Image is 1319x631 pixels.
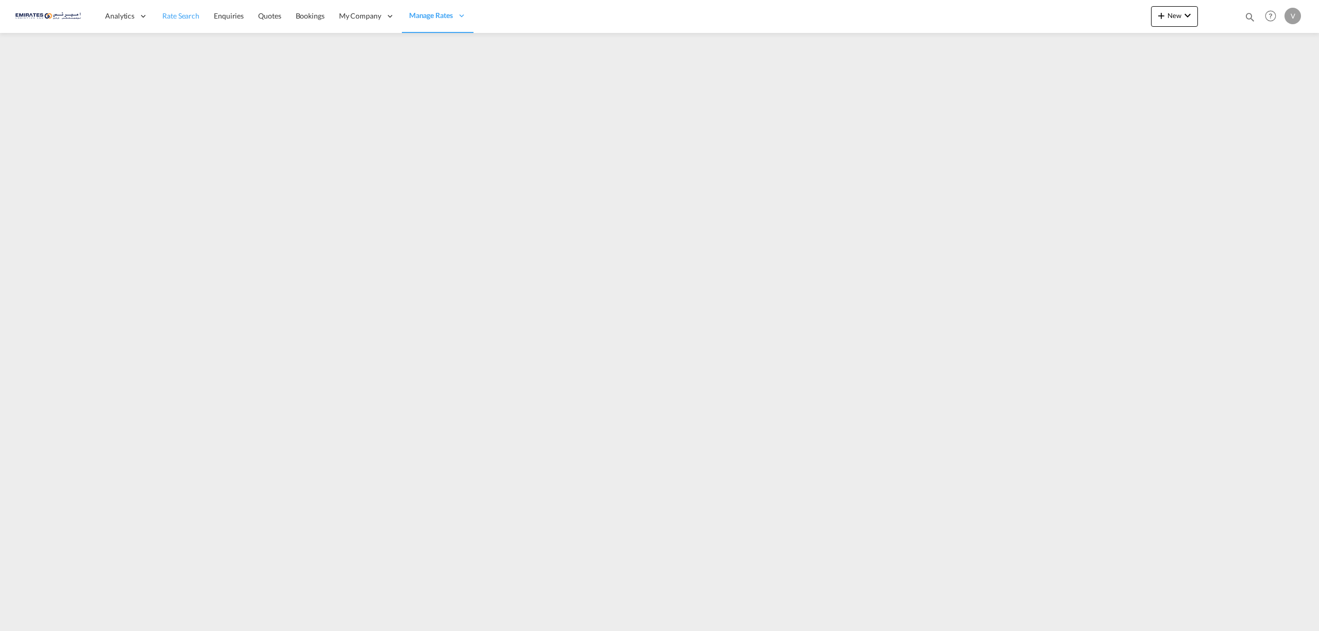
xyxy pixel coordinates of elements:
[296,11,325,20] span: Bookings
[409,10,453,21] span: Manage Rates
[105,11,134,21] span: Analytics
[214,11,244,20] span: Enquiries
[258,11,281,20] span: Quotes
[1284,8,1301,24] div: V
[162,11,199,20] span: Rate Search
[1244,11,1256,23] md-icon: icon-magnify
[1151,6,1198,27] button: icon-plus 400-fgNewicon-chevron-down
[1244,11,1256,27] div: icon-magnify
[15,5,85,28] img: c67187802a5a11ec94275b5db69a26e6.png
[339,11,381,21] span: My Company
[1262,7,1284,26] div: Help
[1155,9,1168,22] md-icon: icon-plus 400-fg
[1181,9,1194,22] md-icon: icon-chevron-down
[1155,11,1194,20] span: New
[1262,7,1279,25] span: Help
